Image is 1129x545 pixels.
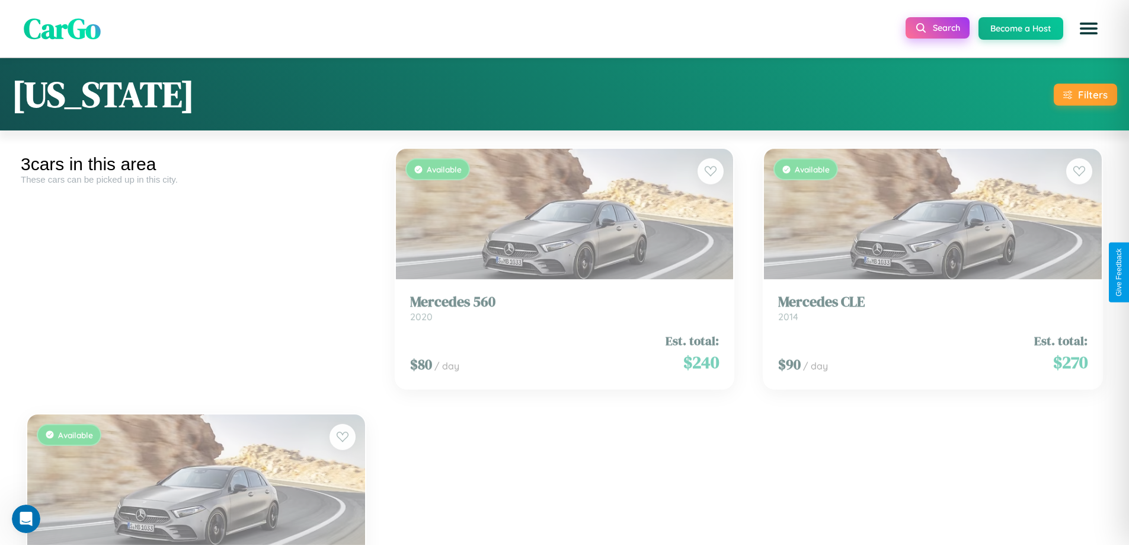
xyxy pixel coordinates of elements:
a: Mercedes 5602020 [410,288,719,317]
h1: [US_STATE] [12,70,194,119]
span: $ 80 [410,349,432,369]
span: CarGo [24,9,101,48]
h3: Mercedes 560 [410,288,719,305]
div: Give Feedback [1115,248,1123,297]
span: Est. total: [1034,327,1088,344]
span: $ 240 [683,345,719,369]
span: 2014 [778,305,798,317]
span: Est. total: [666,327,719,344]
button: Become a Host [978,17,1063,40]
span: Available [58,425,93,435]
button: Search [906,17,970,39]
div: 3 cars in this area [21,154,372,174]
span: Available [795,159,830,169]
button: Open menu [1072,12,1105,45]
span: 2020 [410,305,433,317]
span: Search [933,23,960,33]
iframe: Intercom live chat [12,505,40,533]
span: / day [434,355,459,366]
button: Filters [1054,84,1117,106]
span: $ 90 [778,349,801,369]
a: Mercedes CLE2014 [778,288,1088,317]
div: Filters [1078,88,1108,101]
h3: Mercedes CLE [778,288,1088,305]
span: / day [803,355,828,366]
span: $ 270 [1053,345,1088,369]
div: These cars can be picked up in this city. [21,174,372,184]
span: Available [427,159,462,169]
